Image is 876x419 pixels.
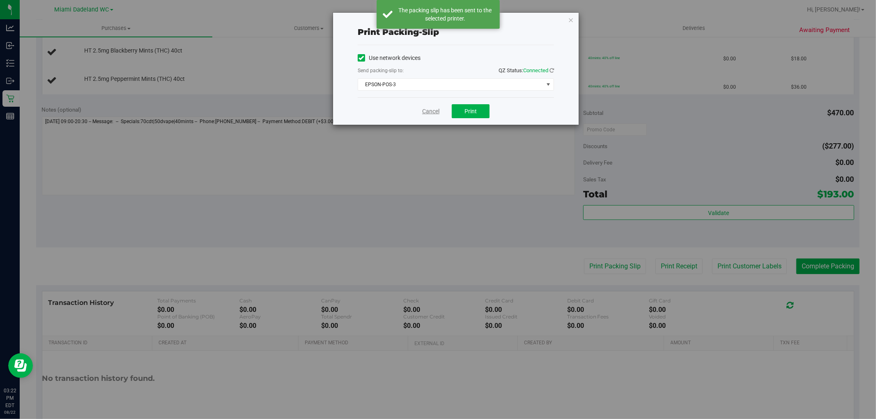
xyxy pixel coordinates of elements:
iframe: Resource center [8,353,33,378]
span: select [543,79,554,90]
span: QZ Status: [499,67,554,73]
button: Print [452,104,490,118]
div: The packing slip has been sent to the selected printer. [397,6,494,23]
span: EPSON-POS-3 [358,79,543,90]
label: Send packing-slip to: [358,67,404,74]
span: Connected [523,67,548,73]
span: Print [464,108,477,114]
a: Cancel [422,107,439,116]
label: Use network devices [358,54,421,62]
span: Print packing-slip [358,27,439,37]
